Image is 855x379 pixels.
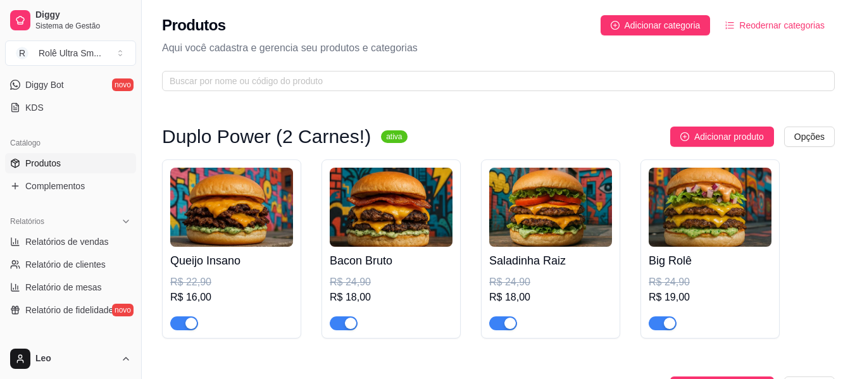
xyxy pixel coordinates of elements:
[162,15,226,35] h2: Produtos
[5,153,136,173] a: Produtos
[725,21,734,30] span: ordered-list
[170,275,293,290] div: R$ 22,90
[489,168,612,247] img: product-image
[16,47,28,59] span: R
[25,304,113,316] span: Relatório de fidelidade
[381,130,407,143] sup: ativa
[35,21,131,31] span: Sistema de Gestão
[5,176,136,196] a: Complementos
[170,74,817,88] input: Buscar por nome ou código do produto
[25,157,61,170] span: Produtos
[649,168,771,247] img: product-image
[39,47,101,59] div: Rolê Ultra Sm ...
[611,21,620,30] span: plus-circle
[162,129,371,144] h3: Duplo Power (2 Carnes!)
[649,290,771,305] div: R$ 19,00
[5,75,136,95] a: Diggy Botnovo
[330,275,452,290] div: R$ 24,90
[25,281,102,294] span: Relatório de mesas
[489,275,612,290] div: R$ 24,90
[5,277,136,297] a: Relatório de mesas
[489,290,612,305] div: R$ 18,00
[625,18,701,32] span: Adicionar categoria
[25,235,109,248] span: Relatórios de vendas
[739,18,825,32] span: Reodernar categorias
[794,130,825,144] span: Opções
[784,127,835,147] button: Opções
[715,15,835,35] button: Reodernar categorias
[35,9,131,21] span: Diggy
[162,40,835,56] p: Aqui você cadastra e gerencia seu produtos e categorias
[170,252,293,270] h4: Queijo Insano
[25,258,106,271] span: Relatório de clientes
[330,168,452,247] img: product-image
[25,180,85,192] span: Complementos
[680,132,689,141] span: plus-circle
[5,40,136,66] button: Select a team
[5,97,136,118] a: KDS
[649,275,771,290] div: R$ 24,90
[35,353,116,364] span: Leo
[10,216,44,227] span: Relatórios
[5,133,136,153] div: Catálogo
[670,127,774,147] button: Adicionar produto
[601,15,711,35] button: Adicionar categoria
[170,168,293,247] img: product-image
[170,290,293,305] div: R$ 16,00
[25,101,44,114] span: KDS
[489,252,612,270] h4: Saladinha Raiz
[694,130,764,144] span: Adicionar produto
[330,252,452,270] h4: Bacon Bruto
[330,290,452,305] div: R$ 18,00
[5,335,136,356] div: Gerenciar
[5,5,136,35] a: DiggySistema de Gestão
[649,252,771,270] h4: Big Rolê
[25,78,64,91] span: Diggy Bot
[5,232,136,252] a: Relatórios de vendas
[5,254,136,275] a: Relatório de clientes
[5,300,136,320] a: Relatório de fidelidadenovo
[5,344,136,374] button: Leo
